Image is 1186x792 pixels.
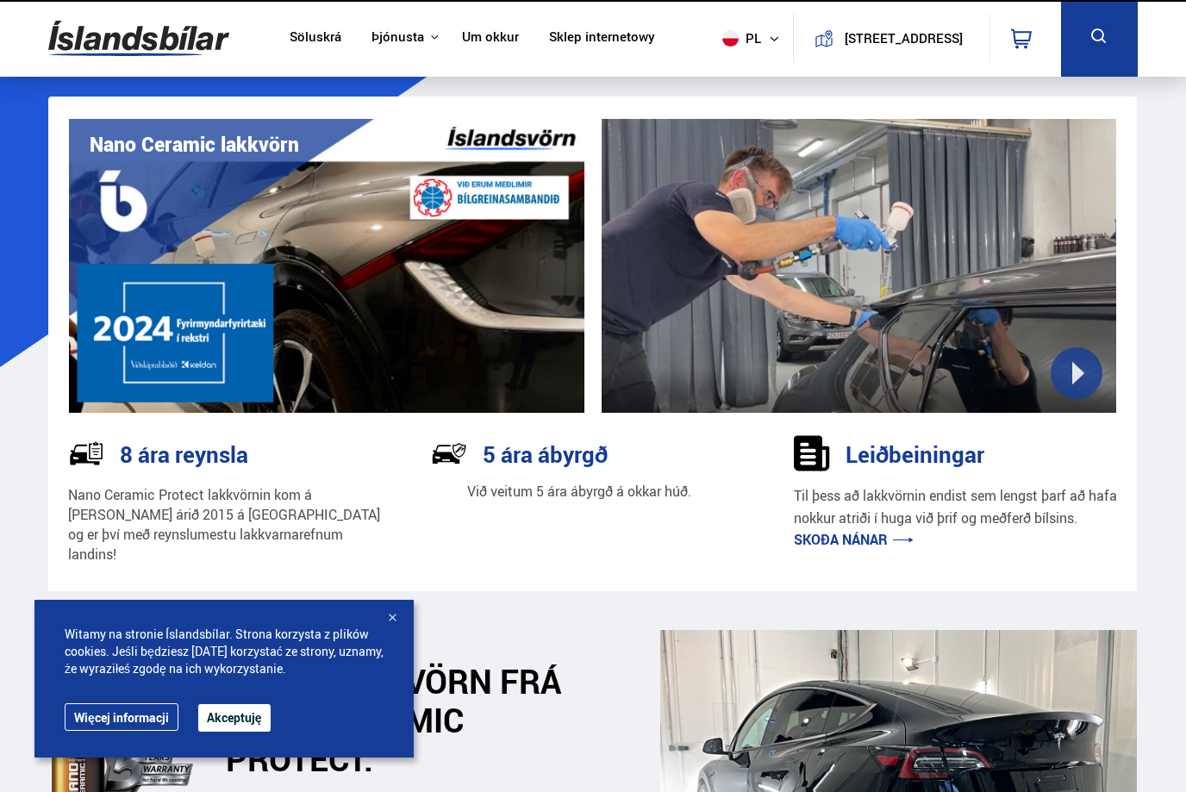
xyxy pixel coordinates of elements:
a: Skoða nánar [794,530,914,549]
img: NP-R9RrMhXQFCiaa.svg [431,435,467,471]
p: Við veitum 5 ára ábyrgð á okkar húð. [467,482,691,502]
h3: 8 ára reynsla [120,441,248,467]
p: Nano Ceramic Protect lakkvörnin kom á [PERSON_NAME] árið 2015 á [GEOGRAPHIC_DATA] og er því með r... [68,485,391,564]
a: Sklep internetowy [549,29,655,47]
h2: 5 ÁRA LAKKVÖRN FRÁ NANO CERAMIC PROTECT. [226,662,580,778]
img: G0Ugv5HjCgRt.svg [48,10,229,66]
img: sDldwouBCQTERH5k.svg [794,435,830,471]
span: Witamy na stronie Íslandsbílar. Strona korzysta z plików cookies. Jeśli będziesz [DATE] korzystać... [65,626,384,677]
a: Więcej informacji [65,703,178,731]
img: tr5P-W3DuiFaO7aO.svg [68,435,104,471]
p: Til þess að lakkvörnin endist sem lengst þarf að hafa nokkur atriði í huga við þrif og meðferð bí... [794,485,1117,529]
h3: Leiðbeiningar [846,441,984,467]
button: Þjónusta [371,29,424,46]
a: Um okkur [462,29,519,47]
img: svg+xml;base64,PHN2ZyB4bWxucz0iaHR0cDovL3d3dy53My5vcmcvMjAwMC9zdmciIHdpZHRoPSI1MTIiIGhlaWdodD0iNT... [722,30,739,47]
img: vI42ee_Copy_of_H.png [69,119,584,413]
button: pl [715,13,793,64]
h1: Nano Ceramic lakkvörn [90,133,299,156]
span: pl [715,30,758,47]
button: Akceptuję [198,704,271,732]
button: [STREET_ADDRESS] [840,31,967,46]
h3: 5 ára ábyrgð [483,441,608,467]
a: Söluskrá [290,29,341,47]
a: [STREET_ADDRESS] [803,14,979,63]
